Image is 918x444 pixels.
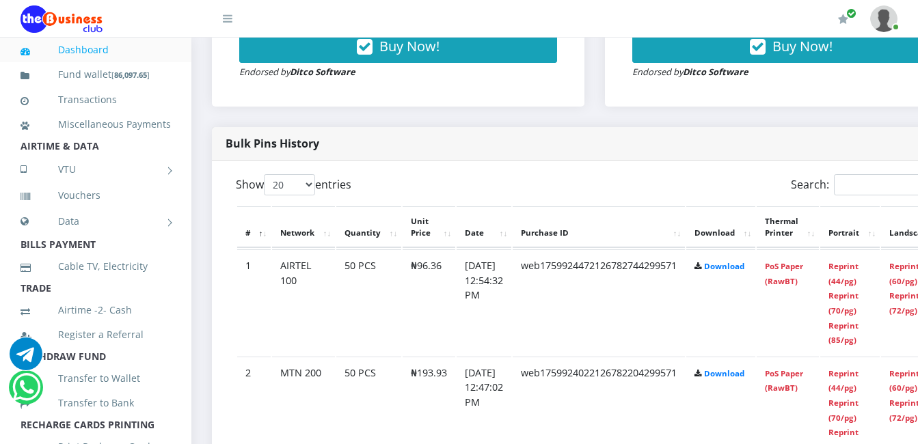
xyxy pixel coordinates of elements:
[403,206,455,249] th: Unit Price: activate to sort column ascending
[272,249,335,355] td: AIRTEL 100
[21,152,171,186] a: VTU
[632,66,748,78] small: Endorsed by
[686,206,755,249] th: Download: activate to sort column ascending
[239,30,557,63] button: Buy Now!
[704,261,744,271] a: Download
[21,84,171,115] a: Transactions
[21,387,171,419] a: Transfer to Bank
[704,368,744,378] a: Download
[239,66,355,78] small: Endorsed by
[772,37,833,55] span: Buy Now!
[765,261,803,286] a: PoS Paper (RawBT)
[21,204,171,238] a: Data
[290,66,355,78] strong: Ditco Software
[226,136,319,151] strong: Bulk Pins History
[828,368,859,393] a: Reprint (44/pg)
[272,206,335,249] th: Network: activate to sort column ascending
[828,320,859,346] a: Reprint (85/pg)
[336,206,401,249] th: Quantity: activate to sort column ascending
[828,398,859,423] a: Reprint (70/pg)
[846,8,856,18] span: Renew/Upgrade Subscription
[828,290,859,316] a: Reprint (70/pg)
[21,251,171,282] a: Cable TV, Electricity
[237,206,271,249] th: #: activate to sort column descending
[457,249,511,355] td: [DATE] 12:54:32 PM
[237,249,271,355] td: 1
[828,261,859,286] a: Reprint (44/pg)
[21,59,171,91] a: Fund wallet[86,097.65]
[513,249,685,355] td: web1759924472126782744299571
[379,37,440,55] span: Buy Now!
[21,319,171,350] a: Register a Referral
[870,5,897,32] img: User
[513,206,685,249] th: Purchase ID: activate to sort column ascending
[264,174,315,195] select: Showentries
[757,206,819,249] th: Thermal Printer: activate to sort column ascending
[21,363,171,394] a: Transfer to Wallet
[111,70,150,80] small: [ ]
[21,109,171,140] a: Miscellaneous Payments
[10,348,42,370] a: Chat for support
[12,381,40,404] a: Chat for support
[21,180,171,211] a: Vouchers
[21,294,171,326] a: Airtime -2- Cash
[683,66,748,78] strong: Ditco Software
[21,34,171,66] a: Dashboard
[403,249,455,355] td: ₦96.36
[336,249,401,355] td: 50 PCS
[457,206,511,249] th: Date: activate to sort column ascending
[838,14,848,25] i: Renew/Upgrade Subscription
[114,70,147,80] b: 86,097.65
[236,174,351,195] label: Show entries
[21,5,103,33] img: Logo
[765,368,803,393] a: PoS Paper (RawBT)
[820,206,880,249] th: Portrait: activate to sort column ascending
